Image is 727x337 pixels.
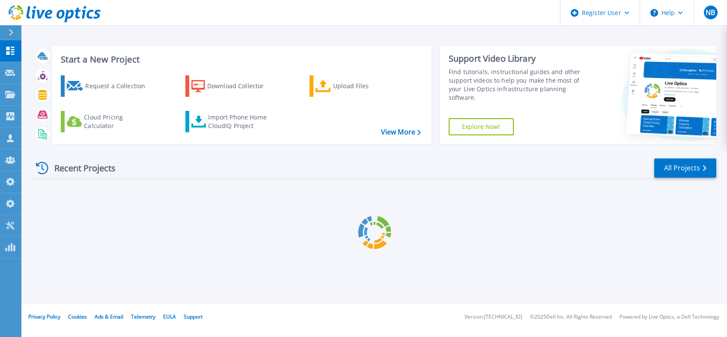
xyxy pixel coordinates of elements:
[68,313,87,320] a: Cookies
[95,313,123,320] a: Ads & Email
[449,68,588,102] div: Find tutorials, instructional guides and other support videos to help you make the most of your L...
[706,9,715,16] span: NB
[184,313,203,320] a: Support
[85,78,154,95] div: Request a Collection
[185,75,281,97] a: Download Collector
[530,314,612,320] li: © 2025 Dell Inc. All Rights Reserved
[654,158,716,178] a: All Projects
[28,313,60,320] a: Privacy Policy
[620,314,719,320] li: Powered by Live Optics, a Dell Technology
[208,113,275,130] div: Import Phone Home CloudIQ Project
[449,53,588,64] div: Support Video Library
[61,111,156,132] a: Cloud Pricing Calculator
[381,128,421,136] a: View More
[163,313,176,320] a: EULA
[333,78,402,95] div: Upload Files
[61,75,156,97] a: Request a Collection
[84,113,152,130] div: Cloud Pricing Calculator
[131,313,155,320] a: Telemetry
[61,55,420,64] h3: Start a New Project
[465,314,522,320] li: Version: [TECHNICAL_ID]
[207,78,276,95] div: Download Collector
[449,118,514,135] a: Explore Now!
[33,158,127,179] div: Recent Projects
[310,75,405,97] a: Upload Files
